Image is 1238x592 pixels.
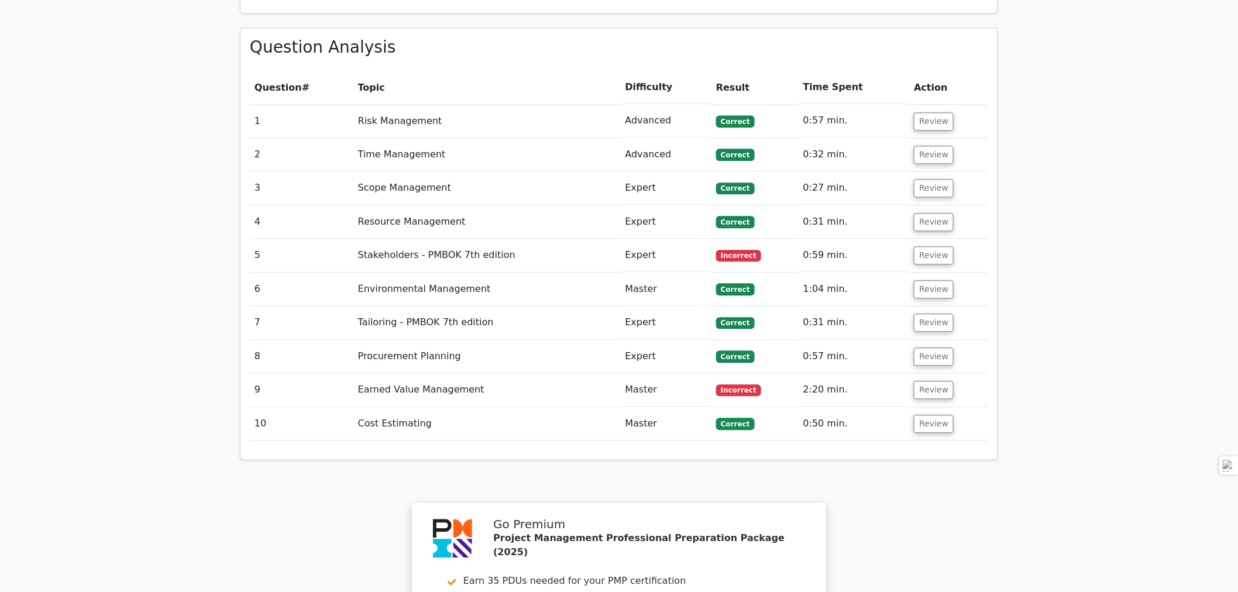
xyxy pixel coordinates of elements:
[914,314,954,332] button: Review
[250,71,353,104] th: #
[353,373,621,407] td: Earned Value Management
[914,347,954,366] button: Review
[909,71,988,104] th: Action
[250,239,353,272] td: 5
[621,306,712,339] td: Expert
[353,340,621,373] td: Procurement Planning
[711,71,799,104] th: Result
[799,171,910,205] td: 0:27 min.
[621,373,712,407] td: Master
[716,149,754,160] span: Correct
[716,250,761,261] span: Incorrect
[914,112,954,130] button: Review
[353,306,621,339] td: Tailoring - PMBOK 7th edition
[250,273,353,306] td: 6
[353,205,621,239] td: Resource Management
[799,71,910,104] th: Time Spent
[255,82,302,93] span: Question
[914,280,954,298] button: Review
[250,407,353,440] td: 10
[914,381,954,399] button: Review
[799,205,910,239] td: 0:31 min.
[353,273,621,306] td: Environmental Management
[716,216,754,228] span: Correct
[716,183,754,194] span: Correct
[621,71,712,104] th: Difficulty
[250,37,988,57] h3: Question Analysis
[621,340,712,373] td: Expert
[621,239,712,272] td: Expert
[799,273,910,306] td: 1:04 min.
[799,407,910,440] td: 0:50 min.
[621,171,712,205] td: Expert
[716,115,754,127] span: Correct
[914,179,954,197] button: Review
[621,407,712,440] td: Master
[353,171,621,205] td: Scope Management
[716,283,754,295] span: Correct
[716,418,754,429] span: Correct
[250,171,353,205] td: 3
[621,205,712,239] td: Expert
[799,306,910,339] td: 0:31 min.
[914,213,954,231] button: Review
[353,407,621,440] td: Cost Estimating
[250,373,353,407] td: 9
[353,104,621,137] td: Risk Management
[353,239,621,272] td: Stakeholders - PMBOK 7th edition
[799,340,910,373] td: 0:57 min.
[250,104,353,137] td: 1
[799,138,910,171] td: 0:32 min.
[353,138,621,171] td: Time Management
[621,104,712,137] td: Advanced
[250,205,353,239] td: 4
[716,350,754,362] span: Correct
[799,239,910,272] td: 0:59 min.
[621,138,712,171] td: Advanced
[799,104,910,137] td: 0:57 min.
[250,138,353,171] td: 2
[250,306,353,339] td: 7
[914,246,954,264] button: Review
[250,340,353,373] td: 8
[353,71,621,104] th: Topic
[716,317,754,329] span: Correct
[799,373,910,407] td: 2:20 min.
[621,273,712,306] td: Master
[914,146,954,164] button: Review
[716,384,761,396] span: Incorrect
[914,415,954,433] button: Review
